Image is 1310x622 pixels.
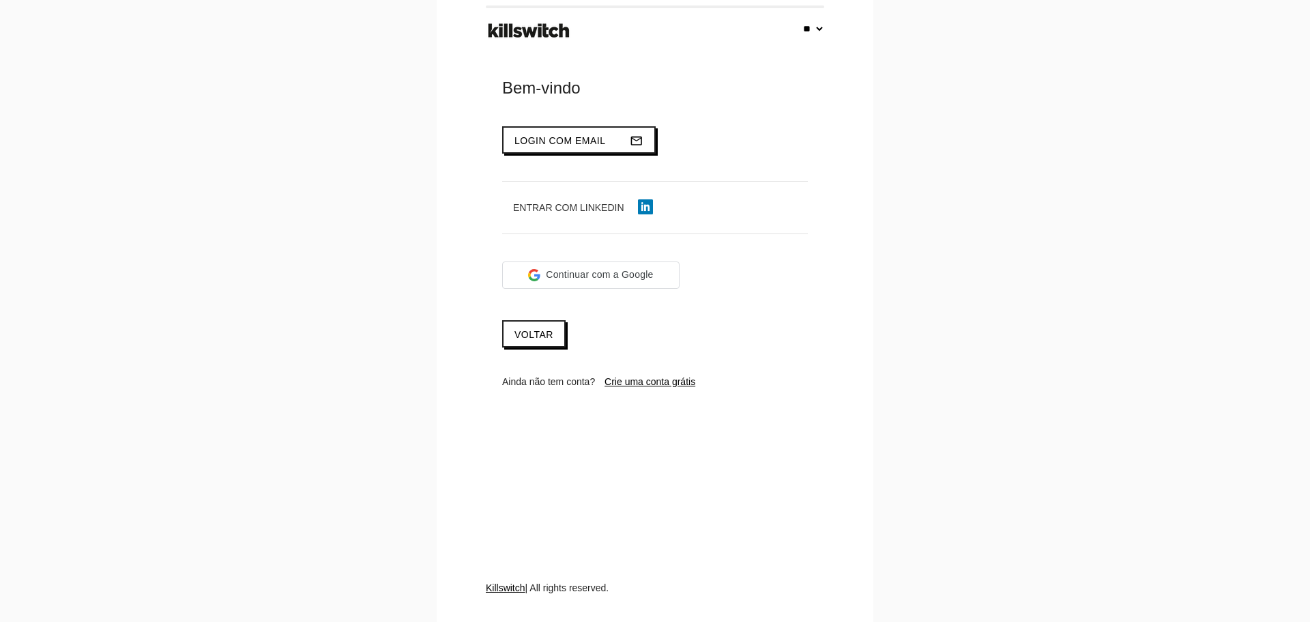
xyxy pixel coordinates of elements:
[605,376,695,387] a: Crie uma conta grátis
[630,128,643,154] i: mail_outline
[502,126,656,154] button: Login com emailmail_outline
[502,195,664,220] button: Entrar com LinkedIn
[485,18,572,43] img: ks-logo-black-footer.png
[546,268,653,282] span: Continuar com a Google
[502,261,680,289] div: Continuar com a Google
[502,320,566,348] a: Voltar
[486,582,525,593] a: Killswitch
[502,376,595,387] span: Ainda não tem conta?
[514,135,606,146] span: Login com email
[638,199,653,214] img: linkedin-icon.png
[513,202,624,213] span: Entrar com LinkedIn
[502,77,808,99] div: Bem-vindo
[486,581,824,622] div: | All rights reserved.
